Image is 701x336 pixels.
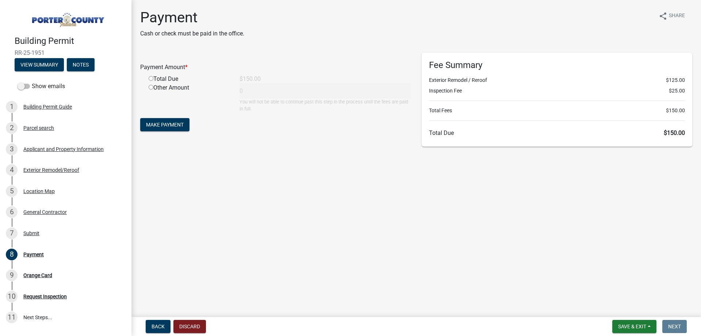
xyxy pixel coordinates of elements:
span: Back [152,324,165,329]
button: Make Payment [140,118,189,131]
div: General Contractor [23,209,67,215]
div: 10 [6,291,18,302]
li: Exterior Remodel / Reroof [429,76,685,84]
div: Payment Amount [135,63,416,72]
div: Parcel search [23,125,54,131]
div: Orange Card [23,273,52,278]
h6: Fee Summary [429,60,685,71]
span: Share [669,12,685,20]
div: 3 [6,143,18,155]
p: Cash or check must be paid in the office. [140,29,244,38]
span: $125.00 [666,76,685,84]
div: Request Inspection [23,294,67,299]
div: 5 [6,185,18,197]
span: RR-25-1951 [15,49,117,56]
div: 6 [6,206,18,218]
h4: Building Permit [15,36,126,46]
div: 2 [6,122,18,134]
wm-modal-confirm: Notes [67,62,95,68]
span: $25.00 [669,87,685,95]
button: Discard [173,320,206,333]
div: 7 [6,227,18,239]
div: Building Permit Guide [23,104,72,109]
span: $150.00 [664,129,685,136]
wm-modal-confirm: Summary [15,62,64,68]
button: shareShare [653,9,691,23]
button: View Summary [15,58,64,71]
li: Inspection Fee [429,87,685,95]
div: Total Due [143,75,234,83]
div: Applicant and Property Information [23,147,104,152]
div: Other Amount [143,83,234,112]
div: Location Map [23,189,55,194]
li: Total Fees [429,107,685,114]
label: Show emails [18,82,65,91]
div: 9 [6,269,18,281]
img: Porter County, Indiana [15,8,120,28]
button: Back [146,320,171,333]
span: Save & Exit [618,324,646,329]
span: Make Payment [146,122,184,128]
h6: Total Due [429,129,685,136]
div: 1 [6,101,18,113]
div: 8 [6,249,18,260]
span: Next [668,324,681,329]
button: Notes [67,58,95,71]
div: Exterior Remodel/Reroof [23,167,79,173]
button: Next [662,320,687,333]
div: Payment [23,252,44,257]
div: Submit [23,231,39,236]
button: Save & Exit [612,320,656,333]
div: 4 [6,164,18,176]
span: $150.00 [666,107,685,114]
i: share [659,12,667,20]
div: 11 [6,312,18,323]
h1: Payment [140,9,244,26]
